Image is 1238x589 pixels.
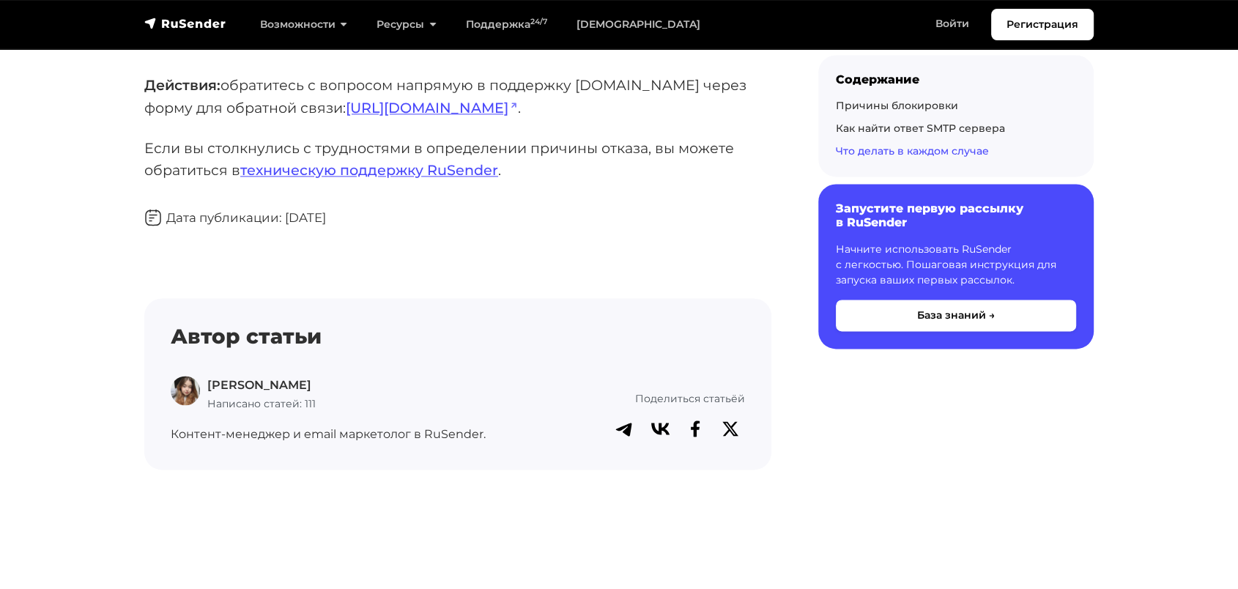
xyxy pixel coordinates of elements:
a: Войти [921,9,984,39]
span: Написано статей: 111 [207,397,316,410]
a: [URL][DOMAIN_NAME] [346,99,518,116]
a: Что делать в каждом случае [836,144,989,158]
div: Содержание [836,73,1076,86]
button: База знаний → [836,300,1076,331]
p: [PERSON_NAME] [207,376,316,395]
img: Дата публикации [144,209,162,226]
p: Если вы столкнулись с трудностями в определении причины отказа, вы можете обратиться в . [144,137,771,182]
strong: Действия: [144,76,220,94]
a: Регистрация [991,9,1094,40]
h4: Автор статьи [171,325,745,349]
a: Поддержка24/7 [451,10,562,40]
a: [DEMOGRAPHIC_DATA] [562,10,715,40]
span: Дата публикации: [DATE] [144,210,326,225]
p: Начните использовать RuSender с легкостью. Пошаговая инструкция для запуска ваших первых рассылок. [836,242,1076,288]
a: Запустите первую рассылку в RuSender Начните использовать RuSender с легкостью. Пошаговая инструк... [818,184,1094,348]
h6: Запустите первую рассылку в RuSender [836,201,1076,229]
a: техническую поддержку RuSender [240,161,498,179]
a: Ресурсы [362,10,451,40]
p: обратитесь с вопросом напрямую в поддержку [DOMAIN_NAME] через форму для обратной связи: . [144,74,771,119]
img: RuSender [144,16,226,31]
a: Причины блокировки [836,99,958,112]
a: Как найти ответ SMTP сервера [836,122,1005,135]
sup: 24/7 [530,17,547,26]
p: Контент-менеджер и email маркетолог в RuSender. [171,425,498,444]
a: Возможности [245,10,362,40]
p: Поделиться статьёй [516,390,745,407]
